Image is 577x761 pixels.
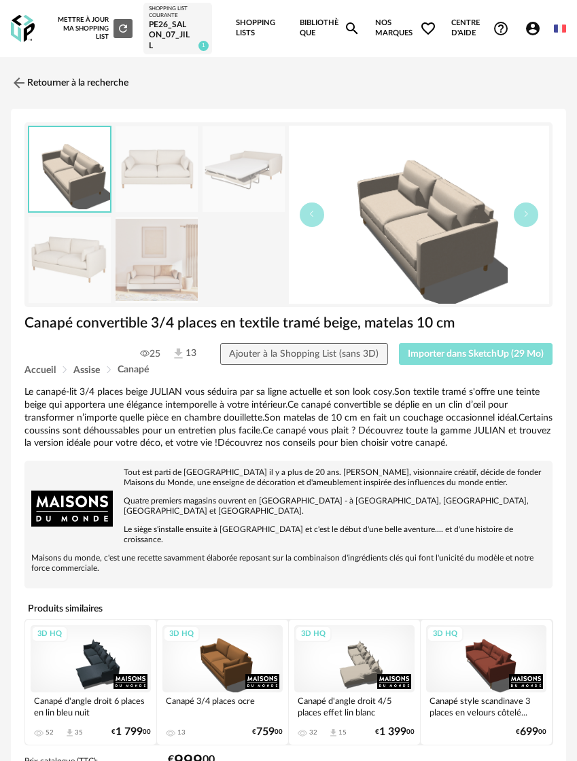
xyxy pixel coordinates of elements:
[149,20,207,52] div: PE26_SALON_07_JILL
[554,22,566,35] img: fr
[73,366,100,375] span: Assise
[220,343,388,365] button: Ajouter à la Shopping List (sans 3D)
[140,348,160,360] span: 25
[399,343,553,365] button: Importer dans SketchUp (29 Mo)
[29,217,111,303] img: canape-convertible-3-4-places-en-textile-trame-beige-matelas-10-cm-1000-9-27-247257_5.jpg
[328,728,338,738] span: Download icon
[11,15,35,43] img: OXP
[162,692,283,720] div: Canapé 3/4 places ocre
[11,75,27,91] img: svg+xml;base64,PHN2ZyB3aWR0aD0iMjQiIGhlaWdodD0iMjQiIHZpZXdCb3g9IjAgMCAyNCAyNCIgZmlsbD0ibm9uZSIgeG...
[256,728,275,737] span: 759
[420,20,436,37] span: Heart Outline icon
[379,728,406,737] span: 1 399
[294,692,415,720] div: Canapé d'angle droit 4/5 places effet lin blanc
[289,126,550,304] img: thumbnail.png
[171,347,196,361] span: 13
[75,728,83,737] div: 35
[252,728,283,737] div: € 00
[31,496,546,516] p: Quatre premiers magasins ouvrent en [GEOGRAPHIC_DATA] - à [GEOGRAPHIC_DATA], [GEOGRAPHIC_DATA], [...
[177,728,186,737] div: 13
[31,467,113,549] img: brand logo
[25,620,156,745] a: 3D HQ Canapé d'angle droit 6 places en lin bleu nuit 52 Download icon 35 €1 79900
[31,626,68,643] div: 3D HQ
[31,692,151,720] div: Canapé d'angle droit 6 places en lin bleu nuit
[525,20,547,37] span: Account Circle icon
[163,626,200,643] div: 3D HQ
[11,68,128,98] a: Retourner à la recherche
[24,366,56,375] span: Accueil
[118,365,149,374] span: Canapé
[31,525,546,545] p: Le siège s'installe ensuite à [GEOGRAPHIC_DATA] et c'est le début d'une belle aventure.... et d'u...
[31,553,546,573] p: Maisons du monde, c'est une recette savamment élaborée reposant sur la combinaison d'ingrédients ...
[24,599,553,618] h4: Produits similaires
[51,16,133,41] div: Mettre à jour ma Shopping List
[203,126,285,213] img: canape-convertible-3-4-places-en-textile-trame-beige-matelas-10-cm-1000-9-27-247257_4.jpg
[24,365,553,375] div: Breadcrumb
[493,20,509,37] span: Help Circle Outline icon
[295,626,332,643] div: 3D HQ
[157,620,288,745] a: 3D HQ Canapé 3/4 places ocre 13 €75900
[516,728,546,737] div: € 00
[31,467,546,488] p: Tout est parti de [GEOGRAPHIC_DATA] il y a plus de 20 ans. [PERSON_NAME], visionnaire créatif, dé...
[24,314,553,332] h1: Canapé convertible 3/4 places en textile tramé beige, matelas 10 cm
[116,217,198,303] img: canape-convertible-3-4-places-en-textile-trame-beige-matelas-10-cm-1000-9-27-247257_2.jpg
[65,728,75,738] span: Download icon
[344,20,360,37] span: Magnify icon
[289,620,420,745] a: 3D HQ Canapé d'angle droit 4/5 places effet lin blanc 32 Download icon 15 €1 39900
[116,728,143,737] span: 1 799
[198,41,209,51] span: 1
[375,728,415,737] div: € 00
[426,692,546,720] div: Canapé style scandinave 3 places en velours côtelé...
[117,24,129,31] span: Refresh icon
[229,349,379,359] span: Ajouter à la Shopping List (sans 3D)
[46,728,54,737] div: 52
[451,18,509,38] span: Centre d'aideHelp Circle Outline icon
[24,386,553,450] div: Le canapé-lit 3/4 places beige JULIAN vous séduira par sa ligne actuelle et son look cosy.Son tex...
[149,5,207,20] div: Shopping List courante
[525,20,541,37] span: Account Circle icon
[427,626,464,643] div: 3D HQ
[338,728,347,737] div: 15
[171,347,186,361] img: Téléchargements
[29,127,110,212] img: thumbnail.png
[116,126,198,213] img: canape-convertible-3-4-places-en-textile-trame-beige-matelas-10-cm-1000-9-27-247257_1.jpg
[408,349,544,359] span: Importer dans SketchUp (29 Mo)
[309,728,317,737] div: 32
[149,5,207,52] a: Shopping List courante PE26_SALON_07_JILL 1
[520,728,538,737] span: 699
[111,728,151,737] div: € 00
[421,620,552,745] a: 3D HQ Canapé style scandinave 3 places en velours côtelé... €69900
